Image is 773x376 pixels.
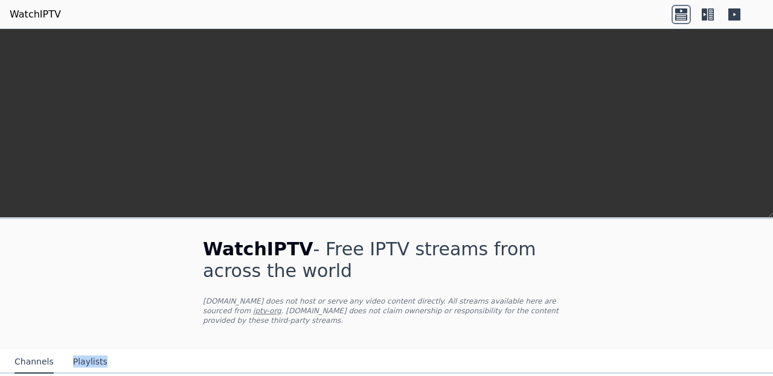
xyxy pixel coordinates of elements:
[203,238,313,260] span: WatchIPTV
[253,307,281,315] a: iptv-org
[73,351,107,374] button: Playlists
[14,351,54,374] button: Channels
[10,7,61,22] a: WatchIPTV
[203,238,570,282] h1: - Free IPTV streams from across the world
[203,296,570,325] p: [DOMAIN_NAME] does not host or serve any video content directly. All streams available here are s...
